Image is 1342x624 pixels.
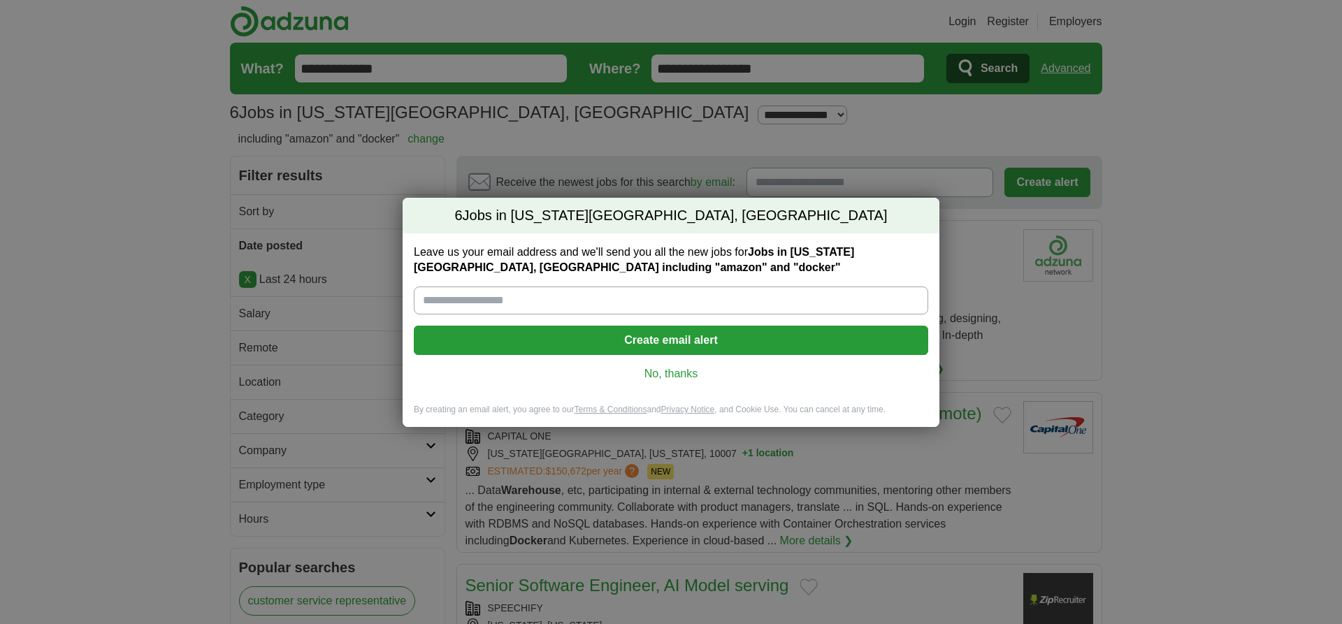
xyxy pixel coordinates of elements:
a: Privacy Notice [661,405,715,414]
a: Terms & Conditions [574,405,647,414]
label: Leave us your email address and we'll send you all the new jobs for [414,245,928,275]
a: No, thanks [425,366,917,382]
div: By creating an email alert, you agree to our and , and Cookie Use. You can cancel at any time. [403,404,939,427]
h2: Jobs in [US_STATE][GEOGRAPHIC_DATA], [GEOGRAPHIC_DATA] [403,198,939,234]
button: Create email alert [414,326,928,355]
span: 6 [454,206,462,226]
